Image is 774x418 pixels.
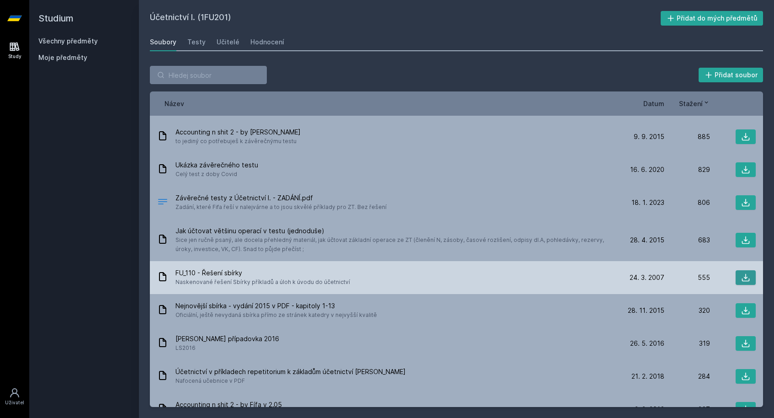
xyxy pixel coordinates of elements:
[679,99,703,108] span: Stažení
[150,11,661,26] h2: Účetnictví I. (1FU201)
[175,376,406,386] span: Nafocená učebnice v PDF
[150,33,176,51] a: Soubory
[175,137,301,146] span: to jediný co potřebuješ k závěrečnýmu testu
[664,306,710,315] div: 320
[150,66,267,84] input: Hledej soubor
[664,165,710,174] div: 829
[217,38,239,47] div: Učitelé
[664,273,710,282] div: 555
[175,161,258,170] span: Ukázka závěrečného testu
[175,301,377,311] span: Nejnovější sbírka - vydání 2015 v PDF - kapitoly 1-13
[664,236,710,245] div: 683
[175,334,279,343] span: [PERSON_NAME] případovka 2016
[250,38,284,47] div: Hodnocení
[175,278,350,287] span: Naskenované řešení Sbírky příkladů a úloh k úvodu do účetnictví
[175,400,282,409] span: Accounting n shit 2 - by Fífa v 2.05
[175,203,387,212] span: Zadání, které Fifa řeší v nalejvárne a to jsou skvělé příklady pro ZT. Bez řešení
[2,37,27,64] a: Study
[664,132,710,141] div: 885
[164,99,184,108] button: Název
[150,38,176,47] div: Soubory
[175,193,387,203] span: Závěrečné testy z Účetnictví I. - ZADÁNÍ.pdf
[679,99,710,108] button: Stažení
[187,38,206,47] div: Testy
[175,343,279,353] span: LS2016
[2,383,27,411] a: Uživatel
[664,339,710,348] div: 319
[664,372,710,381] div: 284
[630,236,664,245] span: 28. 4. 2015
[664,198,710,207] div: 806
[38,53,87,62] span: Moje předměty
[631,372,664,381] span: 21. 2. 2018
[175,268,350,278] span: FU_110 - Řešení sbírky
[661,11,763,26] button: Přidat do mých předmětů
[175,367,406,376] span: Účetnictví v příkladech repetitorium k základům účetnictví [PERSON_NAME]
[634,132,664,141] span: 9. 9. 2015
[175,128,301,137] span: Accounting n shit 2 - by [PERSON_NAME]
[699,68,763,82] button: Přidat soubor
[630,339,664,348] span: 26. 5. 2016
[38,37,98,45] a: Všechny předměty
[630,273,664,282] span: 24. 3. 2007
[5,399,24,406] div: Uživatel
[175,236,615,254] span: Sice jen ručně psaný, ale docela přehledný materiál, jak účtovat základní operace ze ZT (členění ...
[631,198,664,207] span: 18. 1. 2023
[187,33,206,51] a: Testy
[175,226,615,236] span: Jak účtovat většinu operací v testu (jednoduše)
[664,405,710,414] div: 267
[157,196,168,209] div: PDF
[630,165,664,174] span: 16. 6. 2020
[217,33,239,51] a: Učitelé
[628,306,664,315] span: 28. 11. 2015
[643,99,664,108] button: Datum
[635,405,664,414] span: 3. 3. 2016
[175,170,258,179] span: Celý test z doby Covid
[175,311,377,320] span: Oficiální, ještě nevydaná sbírka přímo ze stránek katedry v nejvyšší kvalitě
[250,33,284,51] a: Hodnocení
[8,53,21,60] div: Study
